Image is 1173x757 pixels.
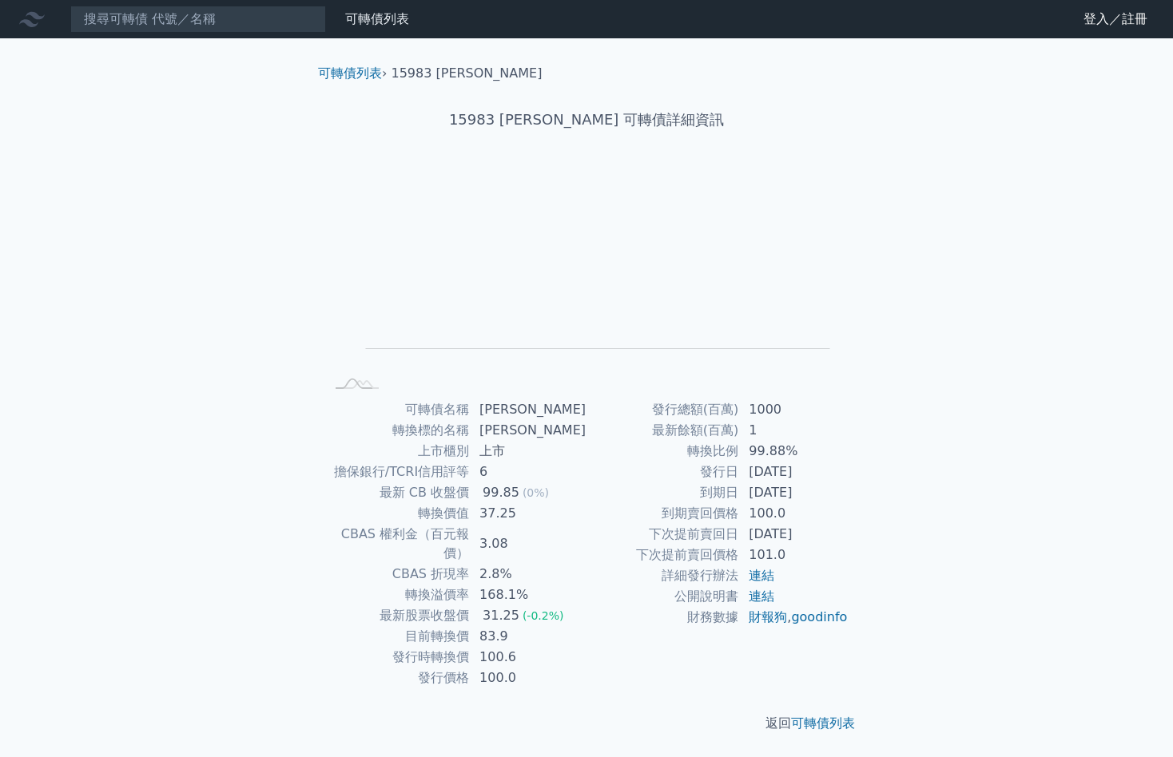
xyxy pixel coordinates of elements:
[586,607,739,628] td: 財務數據
[470,585,586,605] td: 168.1%
[586,462,739,482] td: 發行日
[351,181,830,372] g: Chart
[324,482,470,503] td: 最新 CB 收盤價
[318,65,382,81] a: 可轉債列表
[318,64,387,83] li: ›
[586,503,739,524] td: 到期賣回價格
[586,586,739,607] td: 公開說明書
[586,441,739,462] td: 轉換比例
[586,545,739,565] td: 下次提前賣回價格
[305,714,868,733] p: 返回
[324,420,470,441] td: 轉換標的名稱
[739,524,849,545] td: [DATE]
[739,462,849,482] td: [DATE]
[470,647,586,668] td: 100.6
[470,503,586,524] td: 37.25
[1071,6,1160,32] a: 登入／註冊
[749,568,774,583] a: 連結
[324,605,470,626] td: 最新股票收盤價
[324,503,470,524] td: 轉換價值
[739,545,849,565] td: 101.0
[324,647,470,668] td: 發行時轉換價
[470,626,586,647] td: 83.9
[586,524,739,545] td: 下次提前賣回日
[586,399,739,420] td: 發行總額(百萬)
[791,609,847,624] a: goodinfo
[470,420,586,441] td: [PERSON_NAME]
[324,668,470,688] td: 發行價格
[739,420,849,441] td: 1
[523,609,564,622] span: (-0.2%)
[739,482,849,503] td: [DATE]
[345,11,409,26] a: 可轉債列表
[791,715,855,731] a: 可轉債列表
[479,483,523,502] div: 99.85
[470,462,586,482] td: 6
[523,486,549,499] span: (0%)
[305,109,868,131] h1: 15983 [PERSON_NAME] 可轉債詳細資訊
[470,668,586,688] td: 100.0
[470,399,586,420] td: [PERSON_NAME]
[586,565,739,586] td: 詳細發行辦法
[749,609,787,624] a: 財報狗
[586,482,739,503] td: 到期日
[739,503,849,524] td: 100.0
[470,564,586,585] td: 2.8%
[739,607,849,628] td: ,
[392,64,543,83] li: 15983 [PERSON_NAME]
[324,626,470,647] td: 目前轉換價
[586,420,739,441] td: 最新餘額(百萬)
[324,462,470,482] td: 擔保銀行/TCRI信用評等
[70,6,326,33] input: 搜尋可轉債 代號／名稱
[324,399,470,420] td: 可轉債名稱
[739,399,849,420] td: 1000
[324,441,470,462] td: 上市櫃別
[324,585,470,605] td: 轉換溢價率
[470,441,586,462] td: 上市
[324,564,470,585] td: CBAS 折現率
[739,441,849,462] td: 99.88%
[479,606,523,625] div: 31.25
[749,589,774,604] a: 連結
[324,524,470,564] td: CBAS 權利金（百元報價）
[470,524,586,564] td: 3.08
